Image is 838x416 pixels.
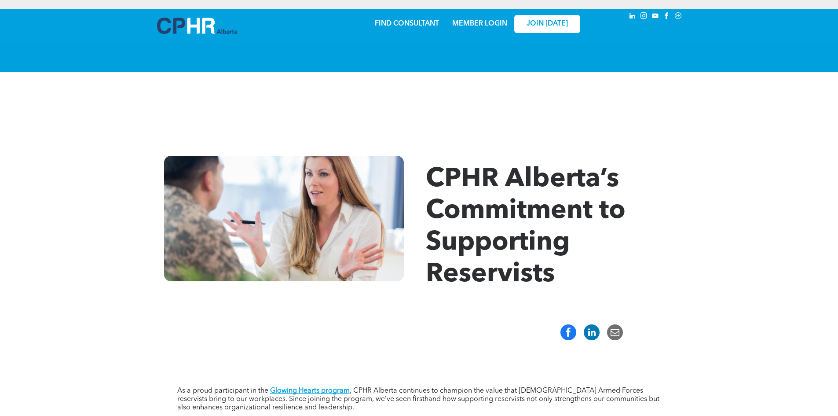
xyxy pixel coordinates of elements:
img: A blue and white logo for cp alberta [157,18,237,34]
span: CPHR Alberta’s Commitment to Supporting Reservists [426,166,626,288]
a: linkedin [628,11,637,23]
a: FIND CONSULTANT [375,20,439,27]
a: instagram [639,11,649,23]
a: youtube [651,11,660,23]
span: JOIN [DATE] [527,20,568,28]
a: JOIN [DATE] [514,15,580,33]
a: facebook [662,11,672,23]
span: As a proud participant in the [177,387,268,394]
a: MEMBER LOGIN [452,20,507,27]
span: , CPHR Alberta continues to champion the value that [DEMOGRAPHIC_DATA] Armed Forces reservists br... [177,387,659,411]
a: Social network [673,11,683,23]
a: Glowing Hearts program [270,387,350,394]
